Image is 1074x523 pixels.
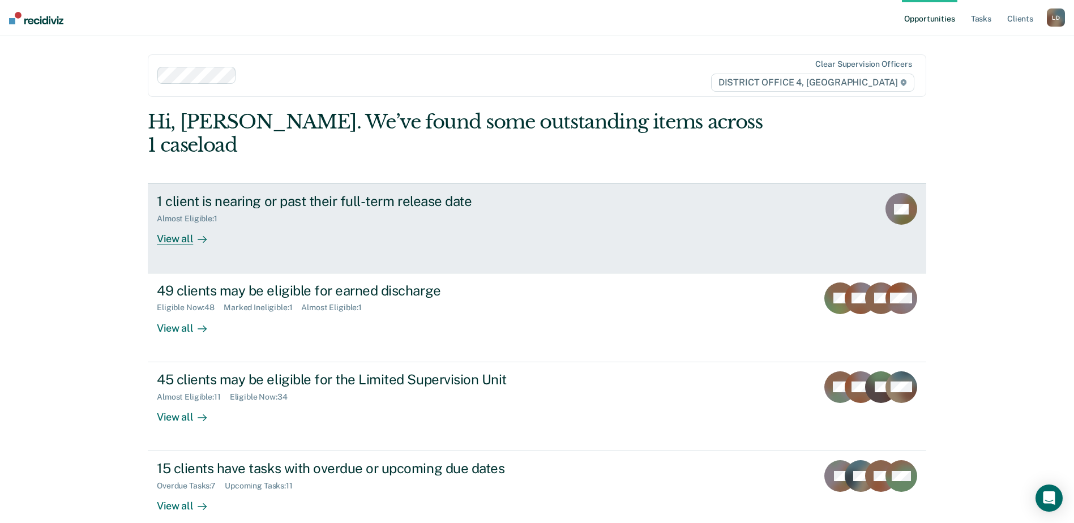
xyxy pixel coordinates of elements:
[148,362,926,451] a: 45 clients may be eligible for the Limited Supervision UnitAlmost Eligible:11Eligible Now:34View all
[148,110,771,157] div: Hi, [PERSON_NAME]. We’ve found some outstanding items across 1 caseload
[711,74,914,92] span: DISTRICT OFFICE 4, [GEOGRAPHIC_DATA]
[225,481,302,491] div: Upcoming Tasks : 11
[157,481,225,491] div: Overdue Tasks : 7
[157,303,224,312] div: Eligible Now : 48
[157,224,220,246] div: View all
[224,303,301,312] div: Marked Ineligible : 1
[157,401,220,423] div: View all
[148,273,926,362] a: 49 clients may be eligible for earned dischargeEligible Now:48Marked Ineligible:1Almost Eligible:...
[1047,8,1065,27] div: L D
[157,491,220,513] div: View all
[301,303,371,312] div: Almost Eligible : 1
[9,12,63,24] img: Recidiviz
[1036,485,1063,512] div: Open Intercom Messenger
[148,183,926,273] a: 1 client is nearing or past their full-term release dateAlmost Eligible:1View all
[157,312,220,335] div: View all
[815,59,912,69] div: Clear supervision officers
[1047,8,1065,27] button: LD
[157,460,554,477] div: 15 clients have tasks with overdue or upcoming due dates
[230,392,297,402] div: Eligible Now : 34
[157,371,554,388] div: 45 clients may be eligible for the Limited Supervision Unit
[157,282,554,299] div: 49 clients may be eligible for earned discharge
[157,392,230,402] div: Almost Eligible : 11
[157,193,554,209] div: 1 client is nearing or past their full-term release date
[157,214,226,224] div: Almost Eligible : 1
